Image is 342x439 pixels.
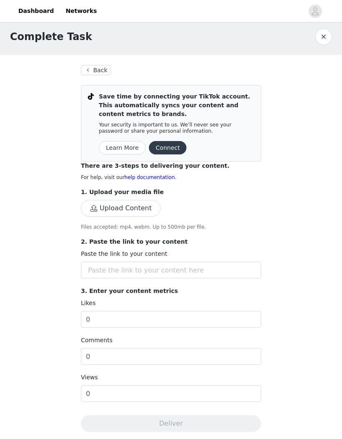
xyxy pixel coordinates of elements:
[81,174,261,181] p: For help, visit our .
[311,5,319,18] div: avatar
[124,174,175,180] a: help documentation
[99,92,254,119] p: Save time by connecting your TikTok account. This automatically syncs your content and content me...
[99,122,254,134] p: Your security is important to us. We’ll never see your password or share your personal information.
[81,161,261,170] p: There are 3-steps to delivering your content.
[81,250,167,257] label: Paste the link to your content
[81,237,261,246] p: 2. Paste the link to your content
[81,205,161,212] span: Upload Content
[81,374,98,381] label: Views
[81,300,96,306] label: Likes
[13,2,59,20] a: Dashboard
[149,141,186,154] button: Connect
[81,200,161,217] button: Upload Content
[81,415,261,432] button: Deliver
[81,65,111,75] button: Back
[81,287,261,295] p: 3. Enter your content metrics
[81,224,206,230] span: Files accepted: mp4, webm. Up to 500mb per file.
[81,337,113,343] label: Comments
[60,2,102,20] a: Networks
[10,29,92,44] h1: Complete Task
[99,141,146,154] button: Learn More
[81,188,261,197] p: 1. Upload your media file
[81,262,261,278] input: Paste the link to your content here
